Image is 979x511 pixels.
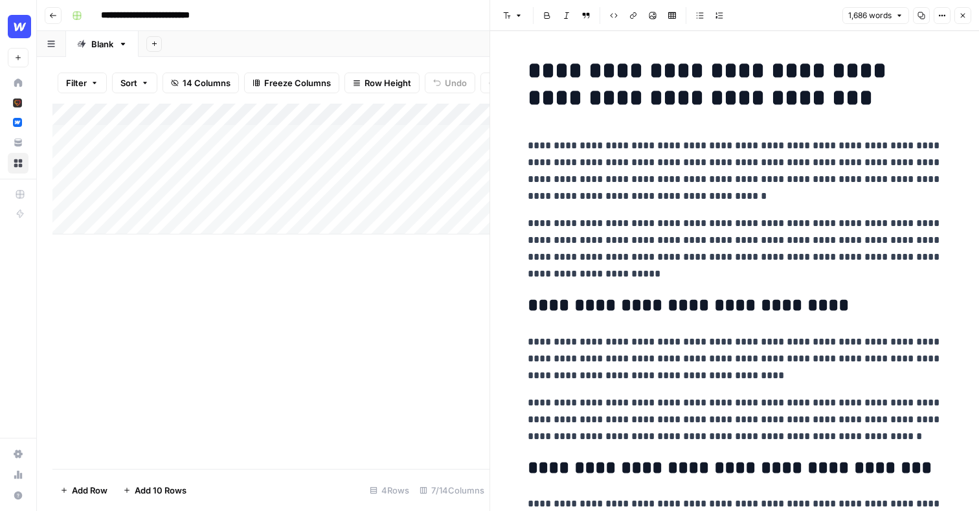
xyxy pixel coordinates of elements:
button: Freeze Columns [244,73,339,93]
span: Freeze Columns [264,76,331,89]
a: Usage [8,464,28,485]
img: a1pu3e9a4sjoov2n4mw66knzy8l8 [13,118,22,127]
a: Home [8,73,28,93]
button: Filter [58,73,107,93]
span: Add Row [72,484,107,497]
span: Add 10 Rows [135,484,186,497]
a: Settings [8,444,28,464]
button: Add Row [52,480,115,501]
button: Help + Support [8,485,28,506]
span: Undo [445,76,467,89]
span: Filter [66,76,87,89]
span: 14 Columns [183,76,231,89]
img: Webflow Logo [8,15,31,38]
a: Your Data [8,132,28,153]
div: 4 Rows [365,480,414,501]
button: Row Height [344,73,420,93]
button: Undo [425,73,475,93]
button: Sort [112,73,157,93]
img: x9pvq66k5d6af0jwfjov4in6h5zj [13,98,22,108]
button: Add 10 Rows [115,480,194,501]
a: Blank [66,31,139,57]
span: 1,686 words [848,10,892,21]
button: 1,686 words [842,7,909,24]
div: 7/14 Columns [414,480,489,501]
span: Row Height [365,76,411,89]
button: Workspace: Webflow [8,10,28,43]
button: 14 Columns [163,73,239,93]
a: Browse [8,153,28,174]
div: Blank [91,38,113,51]
span: Sort [120,76,137,89]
